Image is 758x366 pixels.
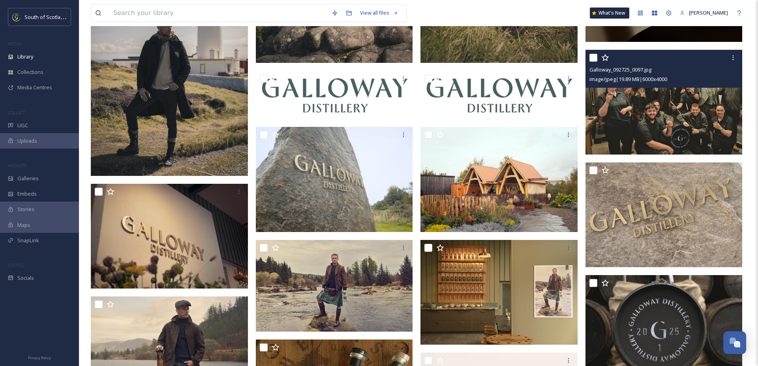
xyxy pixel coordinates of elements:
span: South of Scotland Destination Alliance [24,13,114,21]
button: Open Chat [723,331,746,354]
a: What's New [590,8,629,19]
a: [PERSON_NAME] [676,5,732,21]
img: Galloway_092725_0097.jpg [585,50,743,155]
img: Galloway_Sign_Interior.jpg [91,183,248,289]
span: Privacy Policy [28,355,51,360]
span: MEDIA [8,41,22,47]
span: WIDGETS [8,162,26,168]
img: Galloway_092725_0038.jpg [420,240,578,345]
span: Socials [17,274,34,282]
span: Embeds [17,190,37,198]
img: Galloway_Sign_Exterior.jpg [256,127,413,232]
span: Media Centres [17,84,52,91]
span: Collections [17,68,43,76]
input: Search your library [109,4,328,22]
span: Stories [17,206,34,213]
span: UGC [17,122,28,129]
img: GD_Typemark_Dark_high-res.png [256,71,413,119]
img: Galloway_092725_0020.jpg [585,162,743,268]
span: Maps [17,221,30,229]
span: image/jpeg | 19.89 MB | 6000 x 4000 [589,75,667,83]
img: Galloway_EPK-1.jpg [256,240,413,332]
span: SOCIALS [8,262,24,268]
img: GD_Typemark_Dark_high-res.jpg [420,71,578,119]
span: Galloway_092725_0097.jpg [589,66,651,73]
span: [PERSON_NAME] [689,9,728,16]
img: Galloway_Exterior.jpg [420,127,578,232]
span: Galleries [17,175,39,182]
a: View all files [356,5,402,21]
img: images.jpeg [13,13,21,21]
span: Library [17,53,33,60]
a: Privacy Policy [28,353,51,362]
span: SnapLink [17,237,39,244]
span: COLLECT [8,109,25,115]
span: Uploads [17,137,37,145]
